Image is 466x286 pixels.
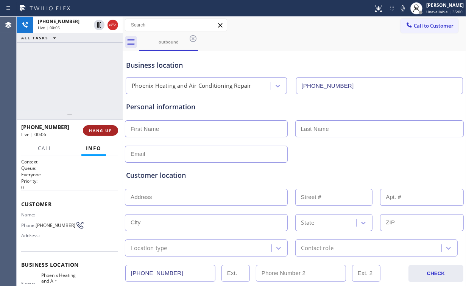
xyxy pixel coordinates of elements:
[126,170,463,180] div: Customer location
[401,19,458,33] button: Call to Customer
[36,222,75,228] span: [PHONE_NUMBER]
[256,265,346,282] input: Phone Number 2
[131,244,167,252] div: Location type
[221,265,250,282] input: Ext.
[140,39,197,45] div: outbound
[81,141,106,156] button: Info
[21,171,118,178] p: Everyone
[21,123,69,131] span: [PHONE_NUMBER]
[89,128,112,133] span: HANG UP
[108,20,118,30] button: Hang up
[125,189,288,206] input: Address
[132,82,251,90] div: Phoenix Heating and Air Conditioning Repair
[86,145,101,152] span: Info
[380,214,464,231] input: ZIP
[380,189,464,206] input: Apt. #
[21,212,41,218] span: Name:
[397,3,408,14] button: Mute
[21,159,118,165] h1: Context
[17,33,64,42] button: ALL TASKS
[301,244,334,252] div: Contact role
[125,265,215,282] input: Phone Number
[21,178,118,184] h2: Priority:
[21,184,118,191] p: 0
[414,22,454,29] span: Call to Customer
[21,201,118,208] span: Customer
[125,146,288,163] input: Email
[352,265,380,282] input: Ext. 2
[83,125,118,136] button: HANG UP
[21,131,46,138] span: Live | 00:06
[38,145,52,152] span: Call
[21,165,118,171] h2: Queue:
[38,18,79,25] span: [PHONE_NUMBER]
[125,214,288,231] input: City
[295,189,373,206] input: Street #
[301,218,315,227] div: State
[21,222,36,228] span: Phone:
[125,120,288,137] input: First Name
[295,120,464,137] input: Last Name
[126,60,463,70] div: Business location
[408,265,464,282] button: CHECK
[21,233,41,238] span: Address:
[426,2,464,8] div: [PERSON_NAME]
[426,9,463,14] span: Unavailable | 35:00
[21,35,48,40] span: ALL TASKS
[33,141,57,156] button: Call
[126,102,463,112] div: Personal information
[296,77,463,94] input: Phone Number
[21,261,118,268] span: Business location
[125,19,227,31] input: Search
[38,25,60,30] span: Live | 00:06
[94,20,104,30] button: Hold Customer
